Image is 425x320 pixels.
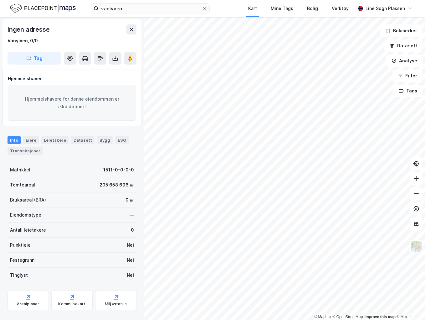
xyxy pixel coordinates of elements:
[8,136,21,144] div: Info
[332,5,349,12] div: Verktøy
[248,5,257,12] div: Kart
[127,241,134,249] div: Nei
[10,3,76,14] img: logo.f888ab2527a4732fd821a326f86c7f29.svg
[97,136,113,144] div: Bygg
[333,315,363,319] a: OpenStreetMap
[41,136,69,144] div: Leietakere
[366,5,405,12] div: Line Sogn Plassen
[10,271,28,279] div: Tinglyst
[392,70,422,82] button: Filter
[23,136,39,144] div: Eiere
[10,181,35,189] div: Tomteareal
[8,37,38,45] div: Vanylven, 0/0
[127,271,134,279] div: Nei
[130,211,134,219] div: —
[410,240,422,252] img: Z
[10,256,34,264] div: Festegrunn
[380,24,422,37] button: Bokmerker
[71,136,95,144] div: Datasett
[394,290,425,320] div: Kontrollprogram for chat
[365,315,396,319] a: Improve this map
[10,226,46,234] div: Antall leietakere
[386,55,422,67] button: Analyse
[393,85,422,97] button: Tags
[394,290,425,320] iframe: Chat Widget
[99,4,202,13] input: Søk på adresse, matrikkel, gårdeiere, leietakere eller personer
[314,315,331,319] a: Mapbox
[115,136,129,144] div: ESG
[384,39,422,52] button: Datasett
[8,52,61,65] button: Tag
[271,5,293,12] div: Mine Tags
[8,75,136,82] div: Hjemmelshaver
[8,85,136,121] div: Hjemmelshavere for denne eiendommen er ikke definert
[100,181,134,189] div: 205 658 696 ㎡
[17,302,39,307] div: Arealplaner
[307,5,318,12] div: Bolig
[10,196,46,204] div: Bruksareal (BRA)
[58,302,85,307] div: Kommunekart
[105,302,127,307] div: Miljøstatus
[127,256,134,264] div: Nei
[103,166,134,174] div: 1511-0-0-0-0
[8,147,43,155] div: Transaksjoner
[10,241,31,249] div: Punktleie
[10,211,41,219] div: Eiendomstype
[10,166,30,174] div: Matrikkel
[125,196,134,204] div: 0 ㎡
[131,226,134,234] div: 0
[8,24,51,34] div: Ingen adresse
